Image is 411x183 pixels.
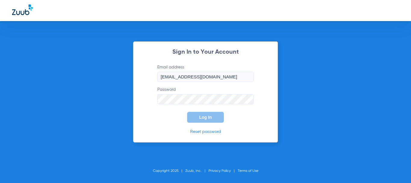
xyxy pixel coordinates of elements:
[157,72,254,82] input: Email address
[199,115,212,120] span: Log In
[157,94,254,104] input: Password
[209,169,231,173] a: Privacy Policy
[190,130,221,134] a: Reset password
[157,87,254,104] label: Password
[238,169,258,173] a: Terms of Use
[12,5,33,15] img: Zuub Logo
[381,154,411,183] iframe: Chat Widget
[153,168,185,174] li: Copyright 2025
[187,112,224,123] button: Log In
[148,49,263,55] h2: Sign In to Your Account
[157,64,254,82] label: Email address
[185,168,209,174] li: Zuub, Inc.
